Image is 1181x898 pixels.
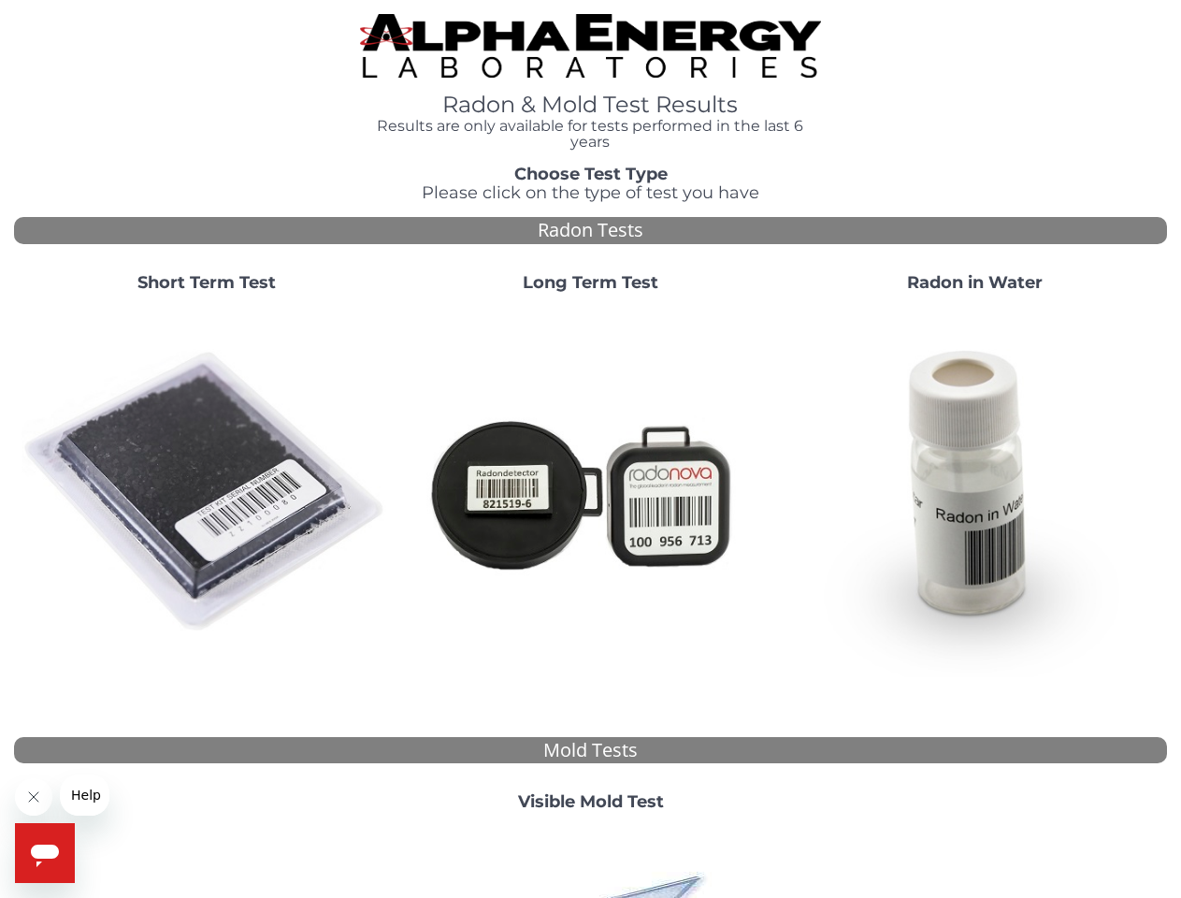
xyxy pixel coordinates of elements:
[15,823,75,883] iframe: Button to launch messaging window
[422,182,759,203] span: Please click on the type of test you have
[15,778,52,816] iframe: Close message
[60,775,109,816] iframe: Message from company
[406,308,775,677] img: Radtrak2vsRadtrak3.jpg
[14,217,1167,244] div: Radon Tests
[518,791,664,812] strong: Visible Mold Test
[790,308,1159,677] img: RadoninWater.jpg
[14,737,1167,764] div: Mold Tests
[137,272,276,293] strong: Short Term Test
[360,93,821,117] h1: Radon & Mold Test Results
[514,164,668,184] strong: Choose Test Type
[360,14,821,78] img: TightCrop.jpg
[360,118,821,151] h4: Results are only available for tests performed in the last 6 years
[523,272,658,293] strong: Long Term Test
[907,272,1043,293] strong: Radon in Water
[22,308,391,677] img: ShortTerm.jpg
